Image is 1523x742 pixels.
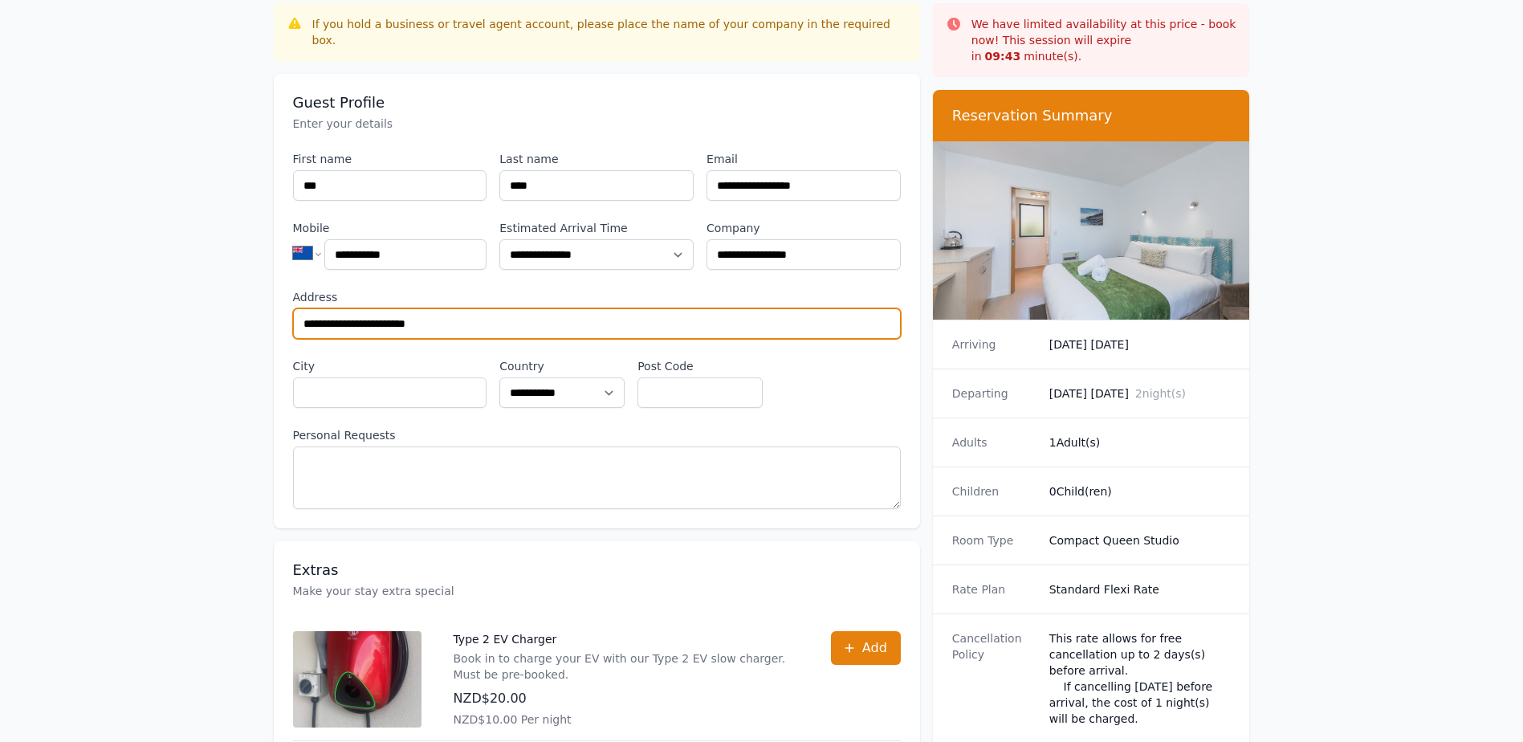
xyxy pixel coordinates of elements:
p: We have limited availability at this price - book now! This session will expire in minute(s). [971,16,1237,64]
p: Type 2 EV Charger [454,631,799,647]
p: NZD$20.00 [454,689,799,708]
dt: Arriving [952,336,1036,353]
dt: Departing [952,385,1036,402]
label: Estimated Arrival Time [499,220,694,236]
p: Enter your details [293,116,901,132]
label: First name [293,151,487,167]
dt: Children [952,483,1036,499]
label: Company [707,220,901,236]
dt: Room Type [952,532,1036,548]
dd: [DATE] [DATE] [1049,385,1231,402]
img: Compact Queen Studio [933,141,1250,320]
label: City [293,358,487,374]
dt: Rate Plan [952,581,1036,597]
h3: Guest Profile [293,93,901,112]
div: This rate allows for free cancellation up to 2 days(s) before arrival. If cancelling [DATE] befor... [1049,630,1231,727]
dt: Adults [952,434,1036,450]
label: Personal Requests [293,427,901,443]
p: Make your stay extra special [293,583,901,599]
p: Book in to charge your EV with our Type 2 EV slow charger. Must be pre-booked. [454,650,799,683]
label: Post Code [637,358,763,374]
img: Type 2 EV Charger [293,631,421,728]
dd: [DATE] [DATE] [1049,336,1231,353]
label: Address [293,289,901,305]
label: Email [707,151,901,167]
button: Add [831,631,901,665]
label: Mobile [293,220,487,236]
dd: 1 Adult(s) [1049,434,1231,450]
h3: Extras [293,561,901,580]
dt: Cancellation Policy [952,630,1036,727]
strong: 09 : 43 [985,50,1021,63]
label: Last name [499,151,694,167]
p: NZD$10.00 Per night [454,711,799,728]
h3: Reservation Summary [952,106,1231,125]
span: Add [862,638,887,658]
dd: Standard Flexi Rate [1049,581,1231,597]
label: Country [499,358,625,374]
dd: Compact Queen Studio [1049,532,1231,548]
span: 2 night(s) [1135,387,1186,400]
div: If you hold a business or travel agent account, please place the name of your company in the requ... [312,16,907,48]
dd: 0 Child(ren) [1049,483,1231,499]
